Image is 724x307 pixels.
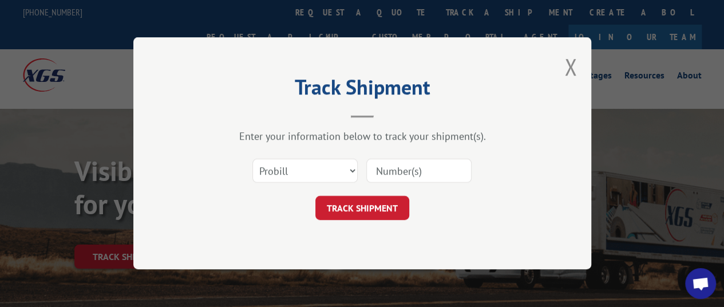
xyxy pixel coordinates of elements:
button: Close modal [564,52,577,82]
h2: Track Shipment [191,79,534,101]
input: Number(s) [366,159,472,183]
button: TRACK SHIPMENT [315,196,409,221]
div: Enter your information below to track your shipment(s). [191,130,534,143]
div: Open chat [685,268,716,299]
